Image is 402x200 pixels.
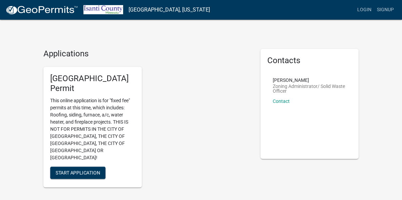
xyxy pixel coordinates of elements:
[43,49,250,193] wm-workflow-list-section: Applications
[273,84,347,93] p: Zoning Administrator/ Solid Waste Officer
[355,3,374,16] a: Login
[273,98,290,104] a: Contact
[273,78,347,83] p: [PERSON_NAME]
[50,97,135,161] p: This online application is for "fixed fee" permits at this time, which includes: Roofing, siding,...
[374,3,397,16] a: Signup
[50,74,135,93] h5: [GEOGRAPHIC_DATA] Permit
[129,4,210,16] a: [GEOGRAPHIC_DATA], [US_STATE]
[83,5,123,14] img: Isanti County, Minnesota
[56,170,100,176] span: Start Application
[43,49,250,59] h4: Applications
[267,56,352,66] h5: Contacts
[50,167,106,179] button: Start Application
